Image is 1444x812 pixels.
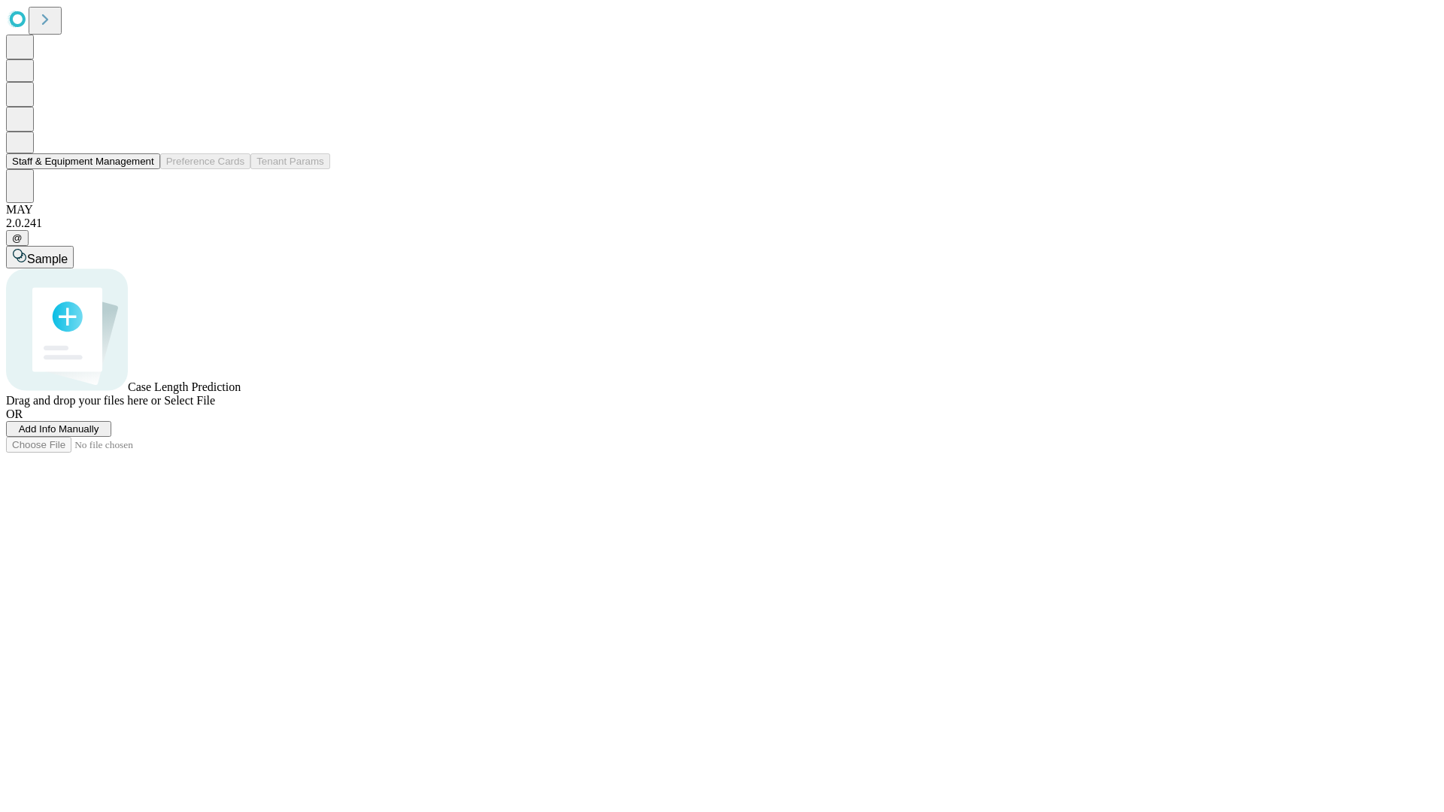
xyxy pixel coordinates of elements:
button: Sample [6,246,74,268]
span: Select File [164,394,215,407]
span: @ [12,232,23,244]
span: Case Length Prediction [128,380,241,393]
span: OR [6,408,23,420]
div: 2.0.241 [6,217,1438,230]
button: Add Info Manually [6,421,111,437]
button: Tenant Params [250,153,330,169]
button: @ [6,230,29,246]
span: Add Info Manually [19,423,99,435]
span: Sample [27,253,68,265]
span: Drag and drop your files here or [6,394,161,407]
div: MAY [6,203,1438,217]
button: Preference Cards [160,153,250,169]
button: Staff & Equipment Management [6,153,160,169]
